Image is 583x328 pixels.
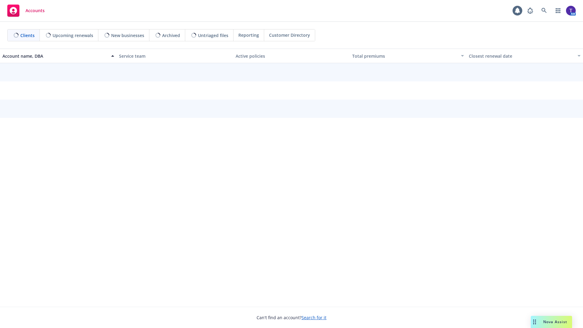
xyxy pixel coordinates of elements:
[350,49,466,63] button: Total premiums
[111,32,144,39] span: New businesses
[198,32,228,39] span: Untriaged files
[2,53,107,59] div: Account name, DBA
[162,32,180,39] span: Archived
[352,53,457,59] div: Total premiums
[117,49,233,63] button: Service team
[26,8,45,13] span: Accounts
[257,314,326,321] span: Can't find an account?
[531,316,538,328] div: Drag to move
[302,315,326,320] a: Search for it
[566,6,576,15] img: photo
[538,5,550,17] a: Search
[466,49,583,63] button: Closest renewal date
[543,319,567,324] span: Nova Assist
[20,32,35,39] span: Clients
[236,53,347,59] div: Active policies
[119,53,231,59] div: Service team
[552,5,564,17] a: Switch app
[238,32,259,38] span: Reporting
[531,316,572,328] button: Nova Assist
[233,49,350,63] button: Active policies
[269,32,310,38] span: Customer Directory
[5,2,47,19] a: Accounts
[469,53,574,59] div: Closest renewal date
[524,5,536,17] a: Report a Bug
[53,32,93,39] span: Upcoming renewals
